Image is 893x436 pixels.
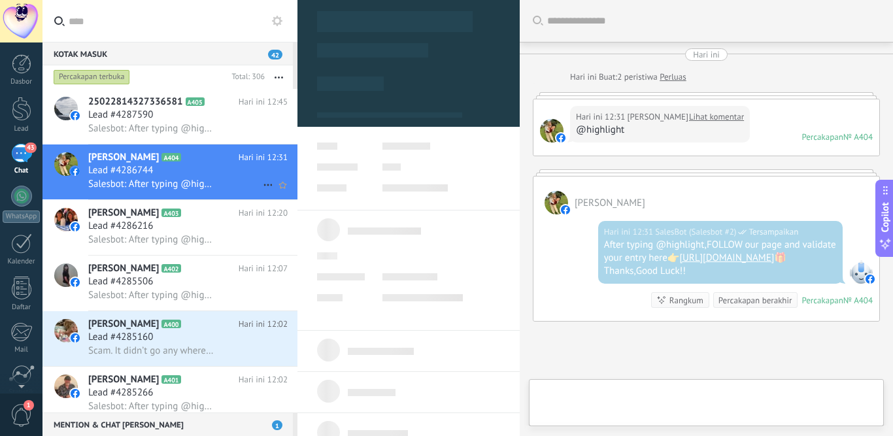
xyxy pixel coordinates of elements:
[88,207,159,220] span: [PERSON_NAME]
[561,205,570,214] img: facebook-sm.svg
[272,420,282,430] span: 1
[88,233,216,246] span: Salesbot: After typing @highlight,FOLLOW our page and validate your entry here👉 [URL][DOMAIN_NAME]..
[749,226,798,239] span: Tersampaikan
[239,95,288,109] span: Hari ini 12:45
[88,275,153,288] span: Lead #4285506
[25,143,36,153] span: 43
[239,207,288,220] span: Hari ini 12:20
[660,71,686,84] a: Perluas
[545,191,568,214] span: Tiffany Saul
[3,167,41,175] div: Chat
[71,389,80,398] img: icon
[843,295,873,306] div: № A404
[42,89,297,144] a: avataricon25022814327336581A405Hari ini 12:45Lead #4287590Salesbot: After typing @highlight,FOLLO...
[161,264,180,273] span: A402
[161,209,180,217] span: A403
[186,97,205,106] span: A405
[689,110,744,124] a: Lihat komentar
[655,226,736,239] span: SalesBot (Salesbot #2)
[540,119,564,143] span: Tiffany Saul
[42,311,297,366] a: avataricon[PERSON_NAME]A400Hari ini 12:02Lead #4285160Scam. It didn’t go any where after hitting ...
[617,71,657,84] span: 2 peristiwa
[628,110,688,124] span: Tiffany Saul
[669,294,703,307] div: Rangkum
[88,262,159,275] span: [PERSON_NAME]
[88,386,153,399] span: Lead #4285266
[88,318,159,331] span: [PERSON_NAME]
[161,153,180,161] span: A404
[54,69,130,85] div: Percakapan terbuka
[556,133,565,143] img: facebook-sm.svg
[71,278,80,287] img: icon
[570,71,686,84] div: Buat:
[239,318,288,331] span: Hari ini 12:02
[576,110,628,124] div: Hari ini 12:31
[42,256,297,310] a: avataricon[PERSON_NAME]A402Hari ini 12:07Lead #4285506Salesbot: After typing @highlight,FOLLOW ou...
[801,295,843,306] div: Percakapan
[576,124,744,137] div: @highlight
[879,202,892,232] span: Copilot
[42,367,297,422] a: avataricon[PERSON_NAME]A401Hari ini 12:02Lead #4285266Salesbot: After typing @highlight,FOLLOW ou...
[604,226,656,239] div: Hari ini 12:31
[88,220,153,233] span: Lead #4286216
[88,122,216,135] span: Salesbot: After typing @highlight,FOLLOW our page and validate your entry here👉 [URL][DOMAIN_NAME...
[843,131,873,143] div: № A404
[3,210,40,223] div: WhatsApp
[268,50,282,59] span: 42
[88,331,153,344] span: Lead #4285160
[88,344,216,357] span: Scam. It didn’t go any where after hitting the register button
[239,262,288,275] span: Hari ini 12:07
[42,42,293,65] div: Kotak masuk
[88,289,216,301] span: Salesbot: After typing @highlight,FOLLOW our page and validate your entry here👉 [URL][DOMAIN_NAME]..
[801,131,843,143] div: Percakapan
[3,258,41,266] div: Kalender
[239,151,288,164] span: Hari ini 12:31
[71,222,80,231] img: icon
[42,412,293,436] div: Mention & Chat [PERSON_NAME]
[88,373,159,386] span: [PERSON_NAME]
[42,144,297,199] a: avataricon[PERSON_NAME]A404Hari ini 12:31Lead #4286744Salesbot: After typing @highlight,FOLLOW ou...
[161,375,180,384] span: A401
[680,252,775,264] a: [URL][DOMAIN_NAME]
[3,125,41,133] div: Lead
[71,167,80,176] img: icon
[42,200,297,255] a: avataricon[PERSON_NAME]A403Hari ini 12:20Lead #4286216Salesbot: After typing @highlight,FOLLOW ou...
[88,400,216,412] span: Salesbot: After typing @highlight,FOLLOW our page and validate your entry here👉 [URL][DOMAIN_NAME]..
[239,373,288,386] span: Hari ini 12:02
[3,78,41,86] div: Dasbor
[88,95,183,109] span: 25022814327336581
[226,71,265,84] div: Total: 306
[24,400,34,411] span: 1
[88,151,159,164] span: [PERSON_NAME]
[718,294,792,307] div: Percakapan berakhir
[3,346,41,354] div: Mail
[88,164,153,177] span: Lead #4286744
[88,109,153,122] span: Lead #4287590
[849,260,873,284] span: SalesBot
[161,320,180,328] span: A400
[71,333,80,343] img: icon
[575,197,645,209] span: Tiffany Saul
[71,111,80,120] img: icon
[570,71,599,84] div: Hari ini
[604,239,837,278] div: After typing @highlight,FOLLOW our page and validate your entry here👉 🎁Thanks,Good Luck!!
[866,275,875,284] img: facebook-sm.svg
[88,178,216,190] span: Salesbot: After typing @highlight,FOLLOW our page and validate your entry here👉 [URL][DOMAIN_NAME]..
[3,303,41,312] div: Daftar
[693,48,720,61] div: Hari ini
